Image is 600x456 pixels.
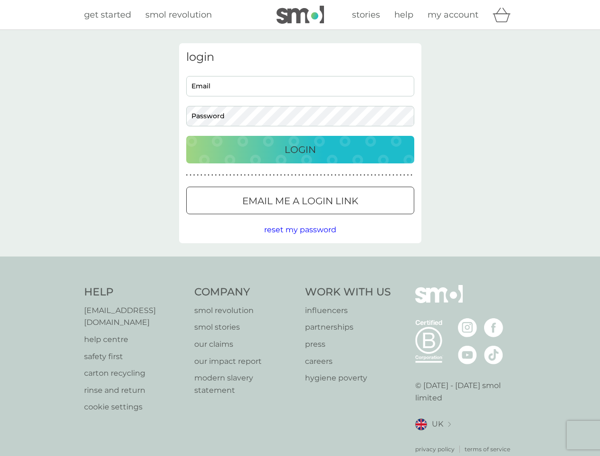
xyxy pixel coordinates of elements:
[211,173,213,178] p: ●
[305,372,391,384] a: hygiene poverty
[389,173,391,178] p: ●
[291,173,293,178] p: ●
[484,345,503,364] img: visit the smol Tiktok page
[194,304,295,317] a: smol revolution
[407,173,409,178] p: ●
[204,173,206,178] p: ●
[356,173,358,178] p: ●
[342,173,343,178] p: ●
[215,173,217,178] p: ●
[193,173,195,178] p: ●
[264,225,336,234] span: reset my password
[309,173,311,178] p: ●
[360,173,362,178] p: ●
[305,355,391,368] a: careers
[352,9,380,20] span: stories
[266,173,267,178] p: ●
[385,173,387,178] p: ●
[465,445,510,454] a: terms of service
[255,173,257,178] p: ●
[194,355,295,368] a: our impact report
[298,173,300,178] p: ●
[84,8,131,22] a: get started
[186,136,414,163] button: Login
[222,173,224,178] p: ●
[84,333,185,346] a: help centre
[352,173,354,178] p: ●
[305,173,307,178] p: ●
[313,173,314,178] p: ●
[305,304,391,317] a: influencers
[229,173,231,178] p: ●
[145,8,212,22] a: smol revolution
[415,418,427,430] img: UK flag
[145,9,212,20] span: smol revolution
[367,173,369,178] p: ●
[194,338,295,351] a: our claims
[324,173,325,178] p: ●
[305,321,391,333] a: partnerships
[415,285,463,317] img: smol
[194,372,295,396] a: modern slavery statement
[403,173,405,178] p: ●
[327,173,329,178] p: ●
[276,173,278,178] p: ●
[338,173,340,178] p: ●
[233,173,235,178] p: ●
[295,173,296,178] p: ●
[458,318,477,337] img: visit the smol Instagram page
[287,173,289,178] p: ●
[84,401,185,413] a: cookie settings
[226,173,228,178] p: ●
[349,173,351,178] p: ●
[371,173,372,178] p: ●
[428,8,478,22] a: my account
[374,173,376,178] p: ●
[363,173,365,178] p: ●
[458,345,477,364] img: visit the smol Youtube page
[197,173,199,178] p: ●
[484,318,503,337] img: visit the smol Facebook page
[305,338,391,351] a: press
[302,173,304,178] p: ●
[262,173,264,178] p: ●
[396,173,398,178] p: ●
[237,173,238,178] p: ●
[394,8,413,22] a: help
[264,224,336,236] button: reset my password
[251,173,253,178] p: ●
[258,173,260,178] p: ●
[240,173,242,178] p: ●
[345,173,347,178] p: ●
[84,367,185,380] a: carton recycling
[84,9,131,20] span: get started
[84,384,185,397] a: rinse and return
[248,173,249,178] p: ●
[493,5,516,24] div: basket
[334,173,336,178] p: ●
[190,173,191,178] p: ●
[415,445,455,454] a: privacy policy
[276,6,324,24] img: smol
[269,173,271,178] p: ●
[432,418,443,430] span: UK
[285,142,316,157] p: Login
[448,422,451,427] img: select a new location
[219,173,220,178] p: ●
[284,173,286,178] p: ●
[84,351,185,363] a: safety first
